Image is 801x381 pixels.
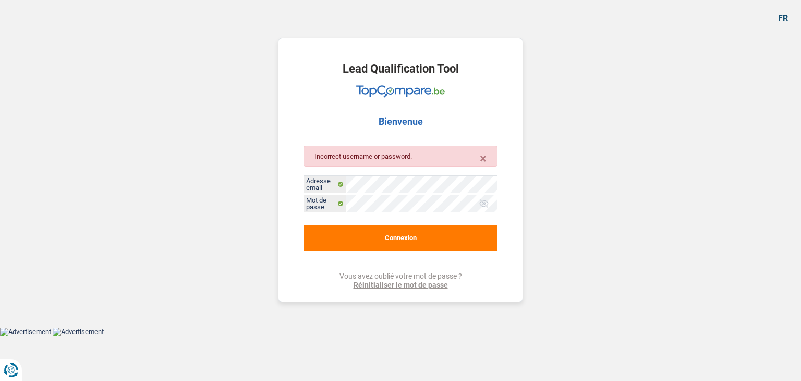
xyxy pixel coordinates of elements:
[356,85,445,98] img: TopCompare Logo
[53,328,104,336] img: Advertisement
[778,13,788,23] div: fr
[304,146,497,167] div: Incorrect username or password.
[304,176,346,193] label: Adresse email
[343,63,459,75] h1: Lead Qualification Tool
[339,272,462,290] div: Vous avez oublié votre mot de passe ?
[304,225,497,251] button: Connexion
[379,116,423,127] h2: Bienvenue
[339,281,462,290] a: Réinitialiser le mot de passe
[304,195,346,212] label: Mot de passe
[469,146,497,171] button: Close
